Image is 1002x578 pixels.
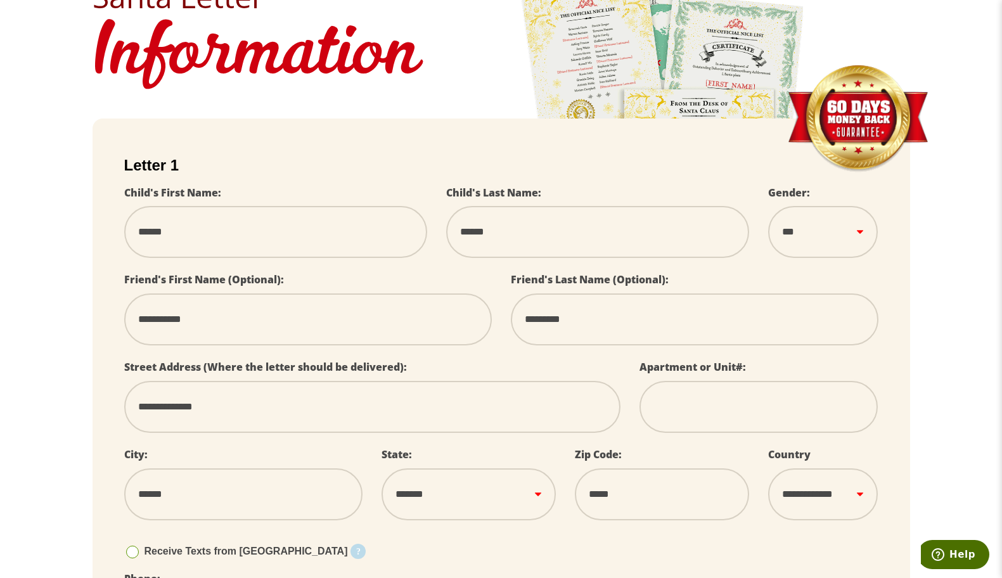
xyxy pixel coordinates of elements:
h2: Letter 1 [124,157,878,174]
label: Country [768,447,811,461]
span: Receive Texts from [GEOGRAPHIC_DATA] [145,546,348,556]
label: State: [382,447,412,461]
h1: Information [93,12,910,100]
label: Zip Code: [575,447,622,461]
label: Friend's Last Name (Optional): [511,273,669,286]
label: Child's First Name: [124,186,221,200]
img: Money Back Guarantee [787,65,929,173]
label: City: [124,447,148,461]
label: Street Address (Where the letter should be delivered): [124,360,407,374]
label: Friend's First Name (Optional): [124,273,284,286]
label: Apartment or Unit#: [639,360,746,374]
label: Child's Last Name: [446,186,541,200]
iframe: Opens a widget where you can find more information [921,540,989,572]
label: Gender: [768,186,810,200]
